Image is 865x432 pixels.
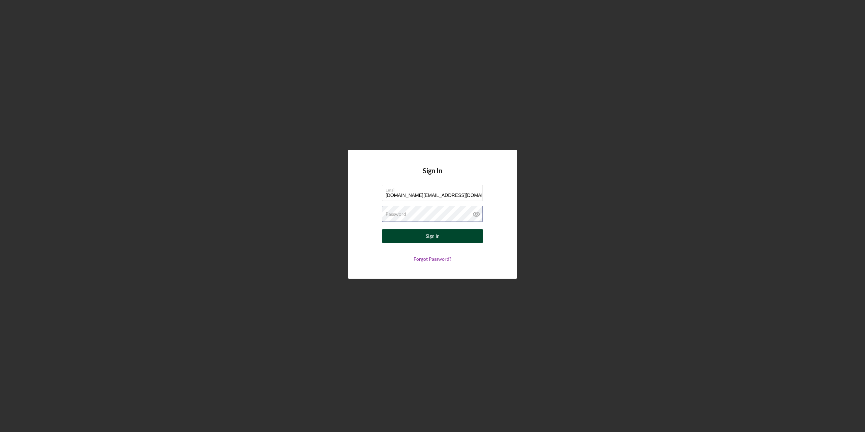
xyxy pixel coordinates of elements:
[423,167,442,185] h4: Sign In
[386,211,406,217] label: Password
[382,229,483,243] button: Sign In
[414,256,451,262] a: Forgot Password?
[386,185,483,193] label: Email
[426,229,440,243] div: Sign In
